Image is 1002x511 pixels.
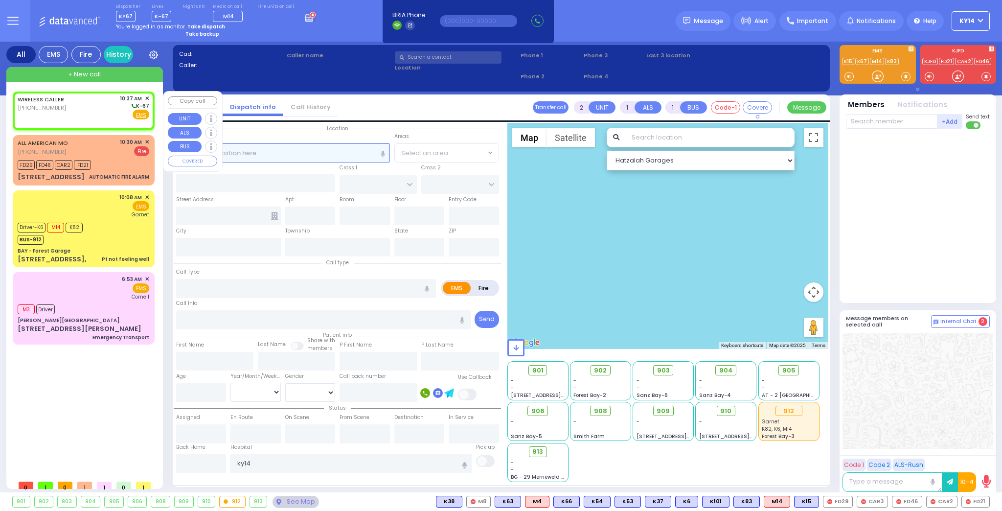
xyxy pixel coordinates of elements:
[511,425,514,433] span: -
[179,61,284,70] label: Caller:
[939,58,954,65] a: FD21
[637,377,639,384] span: -
[675,496,698,508] div: BLS
[762,384,765,392] span: -
[511,384,514,392] span: -
[804,318,823,337] button: Drag Pegman onto the map to open Street View
[762,377,765,384] span: -
[762,425,792,433] span: K82, K6, M14
[449,414,474,421] label: In Service
[132,211,149,218] span: Garnet
[145,138,149,146] span: ✕
[340,372,386,380] label: Call back number
[762,418,779,425] span: Garnet
[39,15,104,27] img: Logo
[81,496,100,507] div: 904
[511,459,514,466] span: -
[525,496,549,508] div: ALS
[637,392,668,399] span: Sanz Bay-6
[458,373,492,381] label: Use Callback
[584,72,643,81] span: Phone 4
[476,443,495,451] label: Pick up
[702,496,729,508] div: K101
[257,4,294,10] label: Fire units on call
[675,496,698,508] div: K6
[683,17,690,24] img: message.svg
[394,414,424,421] label: Destination
[168,141,202,153] button: BUS
[532,447,543,457] span: 913
[897,99,948,111] button: Notifications
[573,377,576,384] span: -
[974,58,991,65] a: FD46
[584,496,611,508] div: BLS
[116,482,131,489] span: 0
[645,496,671,508] div: K37
[846,315,931,328] h5: Message members on selected call
[449,227,456,235] label: ZIP
[466,496,491,508] div: M8
[19,482,33,489] span: 0
[213,4,246,10] label: Medic on call
[39,46,68,63] div: EMS
[764,496,790,508] div: M14
[846,114,937,129] input: Search member
[6,46,36,63] div: All
[449,196,477,204] label: Entry Code
[421,341,454,349] label: P Last Name
[699,392,731,399] span: Sanz Bay-4
[47,223,64,232] span: M14
[271,212,278,220] span: Other building occupants
[843,459,865,471] button: Code 1
[182,4,205,10] label: Night unit
[495,496,521,508] div: BLS
[797,17,828,25] span: Important
[318,331,357,339] span: Patient info
[18,247,70,255] div: BAY - Forest Garage
[937,114,963,129] button: +Add
[18,172,85,182] div: [STREET_ADDRESS]
[787,101,826,114] button: Message
[615,496,641,508] div: BLS
[18,317,119,324] div: [PERSON_NAME][GEOGRAPHIC_DATA]
[151,496,170,507] div: 908
[187,23,225,30] strong: Take dispatch
[176,268,200,276] label: Call Type
[637,384,639,392] span: -
[892,496,922,508] div: FD46
[680,101,707,114] button: BUS
[340,414,369,421] label: From Scene
[104,46,133,63] a: History
[511,433,542,440] span: Sanz Bay-5
[394,227,408,235] label: State
[861,499,866,504] img: red-radio-icon.svg
[168,113,202,125] button: UNIT
[66,223,83,232] span: K82
[511,466,514,473] span: -
[119,194,142,201] span: 10:08 AM
[857,17,896,25] span: Notifications
[694,16,723,26] span: Message
[521,51,580,60] span: Phone 1
[230,372,281,380] div: Year/Month/Week/Day
[625,128,795,147] input: Search location
[136,112,146,119] u: EMS
[179,50,284,58] label: Cad:
[553,496,580,508] div: BLS
[720,406,731,416] span: 910
[827,499,832,504] img: red-radio-icon.svg
[176,300,197,307] label: Call Info
[857,496,888,508] div: CAR3
[920,48,996,55] label: KJFD
[18,223,46,232] span: Driver-K6
[102,255,149,263] div: Pt not feeling well
[511,473,566,481] span: BG - 29 Merriewold S.
[152,11,171,22] span: K-67
[547,128,595,147] button: Show satellite imagery
[533,101,569,114] button: Transfer call
[573,384,576,392] span: -
[421,164,441,172] label: Cross 2
[699,418,702,425] span: -
[775,406,802,417] div: 912
[230,443,252,451] label: Hospital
